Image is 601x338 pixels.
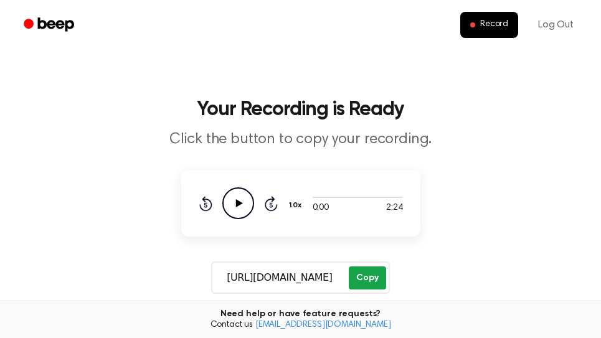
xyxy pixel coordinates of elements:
[15,100,586,120] h1: Your Recording is Ready
[313,202,329,215] span: 0:00
[62,129,540,150] p: Click the button to copy your recording.
[460,12,518,38] button: Record
[7,320,594,331] span: Contact us
[480,19,508,31] span: Record
[526,10,586,40] a: Log Out
[386,202,402,215] span: 2:24
[15,13,85,37] a: Beep
[288,195,306,216] button: 1.0x
[255,321,391,329] a: [EMAIL_ADDRESS][DOMAIN_NAME]
[349,266,386,289] button: Copy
